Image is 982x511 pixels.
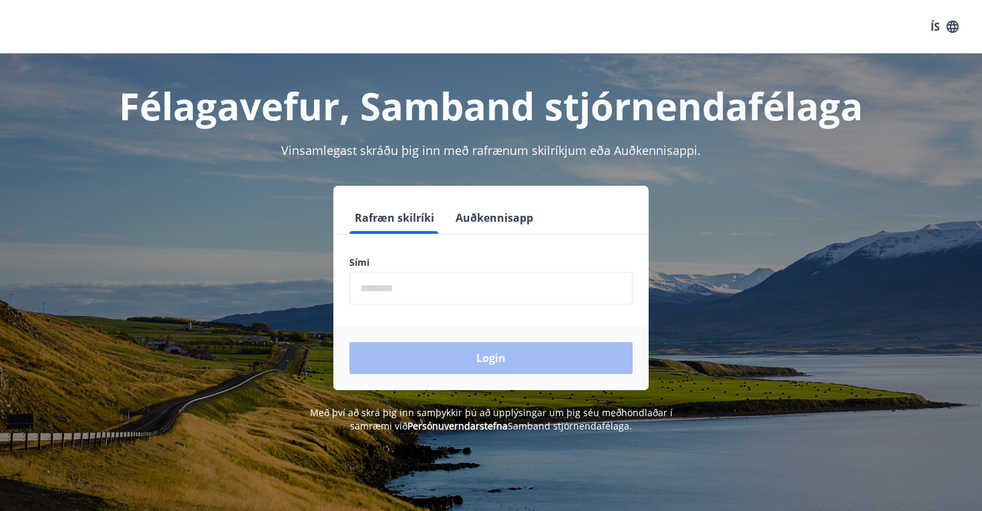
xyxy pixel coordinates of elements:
[407,419,508,432] a: Persónuverndarstefna
[281,142,701,158] span: Vinsamlegast skráðu þig inn með rafrænum skilríkjum eða Auðkennisappi.
[923,15,966,39] button: ÍS
[26,80,956,131] h1: Félagavefur, Samband stjórnendafélaga
[349,202,440,234] button: Rafræn skilríki
[450,202,538,234] button: Auðkennisapp
[310,406,673,432] span: Með því að skrá þig inn samþykkir þú að upplýsingar um þig séu meðhöndlaðar í samræmi við Samband...
[349,256,633,269] label: Sími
